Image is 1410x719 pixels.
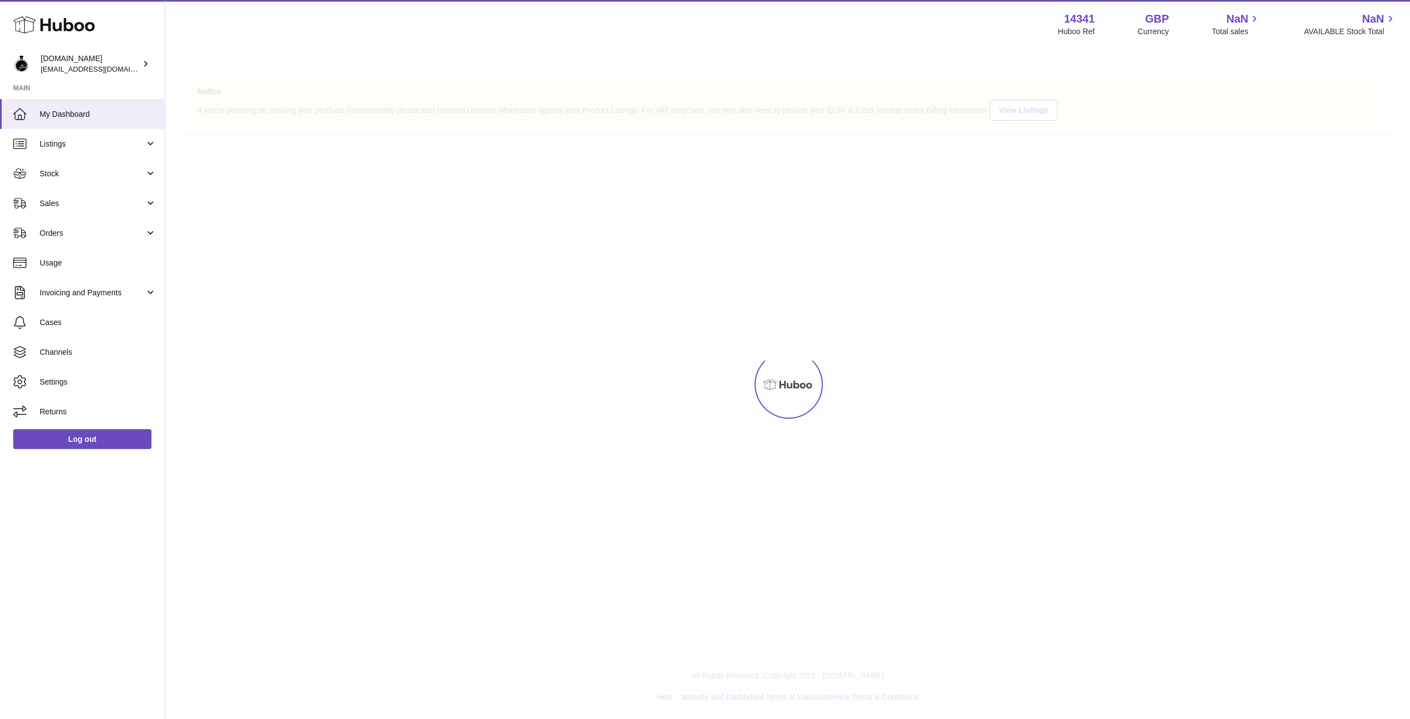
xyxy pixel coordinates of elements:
div: [DOMAIN_NAME] [41,53,140,74]
span: My Dashboard [40,109,156,120]
span: Invoicing and Payments [40,288,145,298]
strong: GBP [1145,12,1169,26]
span: Orders [40,228,145,239]
span: Returns [40,407,156,417]
span: AVAILABLE Stock Total [1304,26,1397,37]
span: Stock [40,169,145,179]
span: Listings [40,139,145,149]
span: Sales [40,198,145,209]
div: Currency [1138,26,1169,37]
strong: 14341 [1064,12,1095,26]
a: NaN AVAILABLE Stock Total [1304,12,1397,37]
span: Channels [40,347,156,358]
img: theperfumesampler@gmail.com [13,56,30,72]
span: Settings [40,377,156,387]
a: NaN Total sales [1212,12,1261,37]
div: Huboo Ref [1058,26,1095,37]
span: Usage [40,258,156,268]
span: NaN [1362,12,1384,26]
span: Cases [40,317,156,328]
span: NaN [1226,12,1248,26]
a: Log out [13,429,151,449]
span: Total sales [1212,26,1261,37]
span: [EMAIL_ADDRESS][DOMAIN_NAME] [41,64,162,73]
